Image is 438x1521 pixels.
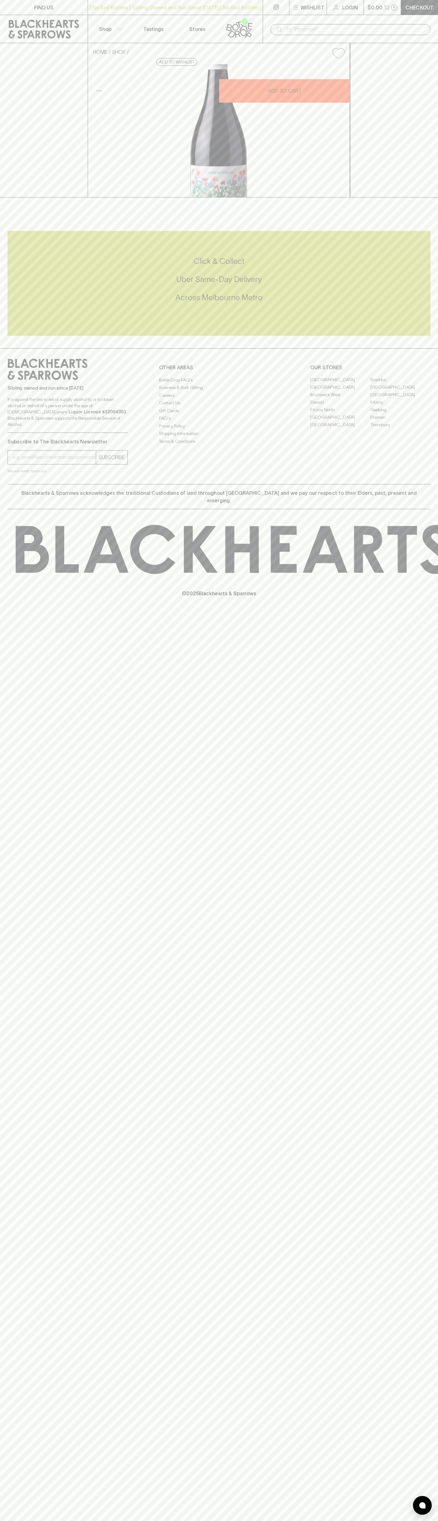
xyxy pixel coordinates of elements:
[405,4,434,11] p: Checkout
[159,407,279,414] a: Gift Cards
[8,438,128,445] p: Subscribe to The Blackhearts Newsletter
[8,274,430,284] h5: Uber Same-Day Delivery
[8,385,128,391] p: Sibling owned and run since [DATE]
[368,4,383,11] p: $0.00
[310,399,370,406] a: Elwood
[310,406,370,414] a: Fitzroy North
[370,376,430,384] a: Braddon
[34,4,54,11] p: FIND US
[156,58,197,66] button: Add to wishlist
[131,15,175,43] a: Tastings
[96,451,127,464] button: SUBSCRIBE
[310,421,370,429] a: [GEOGRAPHIC_DATA]
[301,4,324,11] p: Wishlist
[112,49,126,55] a: SHOP
[159,422,279,430] a: Privacy Policy
[310,414,370,421] a: [GEOGRAPHIC_DATA]
[99,453,125,461] p: SUBSCRIBE
[143,25,163,33] p: Tastings
[69,409,126,414] strong: Liquor License #32064953
[330,46,347,62] button: Add to wishlist
[342,4,358,11] p: Login
[159,376,279,384] a: Bottle Drop FAQ's
[159,384,279,392] a: Business & Bulk Gifting
[286,24,425,34] input: Try "Pinot noir"
[310,364,430,371] p: OUR STORES
[8,396,128,428] p: It is against the law to sell or supply alcohol to, or to obtain alcohol on behalf of a person un...
[88,15,132,43] button: Shop
[159,430,279,438] a: Shipping Information
[8,292,430,303] h5: Across Melbourne Metro
[159,392,279,399] a: Careers
[370,414,430,421] a: Prahran
[370,391,430,399] a: [GEOGRAPHIC_DATA]
[370,406,430,414] a: Geelong
[370,399,430,406] a: Fitzroy
[268,87,301,95] p: ADD TO CART
[310,391,370,399] a: Brunswick West
[99,25,111,33] p: Shop
[393,6,395,9] p: 0
[370,421,430,429] a: Thornbury
[12,489,426,504] p: Blackhearts & Sparrows acknowledges the traditional Custodians of land throughout [GEOGRAPHIC_DAT...
[310,376,370,384] a: [GEOGRAPHIC_DATA]
[88,64,350,197] img: 40528.png
[159,415,279,422] a: FAQ's
[219,79,350,103] button: ADD TO CART
[13,452,96,462] input: e.g. jane@blackheartsandsparrows.com.au
[159,364,279,371] p: OTHER AREAS
[189,25,205,33] p: Stores
[8,231,430,336] div: Call to action block
[310,384,370,391] a: [GEOGRAPHIC_DATA]
[93,49,107,55] a: HOME
[419,1502,425,1508] img: bubble-icon
[159,438,279,445] a: Terms & Conditions
[370,384,430,391] a: [GEOGRAPHIC_DATA]
[175,15,219,43] a: Stores
[159,399,279,407] a: Contact Us
[8,468,128,474] p: We will never spam you
[8,256,430,266] h5: Click & Collect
